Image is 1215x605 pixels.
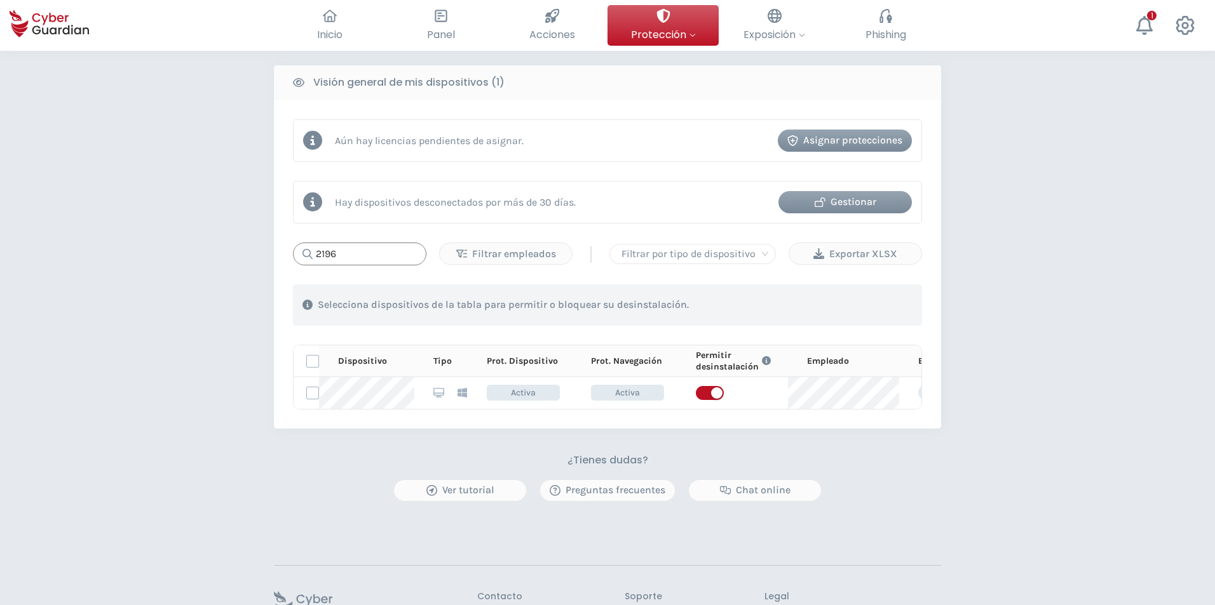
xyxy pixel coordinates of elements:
[449,246,562,262] div: Filtrar empleados
[338,356,387,367] p: Dispositivo
[293,243,426,265] input: Buscar...
[830,5,941,46] button: Phishing
[865,27,906,43] span: Phishing
[313,75,505,90] b: Visión general de mis dispositivos (1)
[625,591,662,602] h3: Soporte
[1147,11,1157,20] div: 1
[918,356,960,367] p: Etiquetas
[550,482,665,498] div: Preguntas frecuentes
[764,591,941,602] h3: Legal
[487,356,558,367] p: Prot. Dispositivo
[799,246,912,262] div: Exportar XLSX
[487,385,560,401] span: Activa
[439,243,573,265] button: Filtrar empleados
[318,298,689,311] p: Selecciona dispositivos de la tabla para permitir o bloquear su desinstalación.
[591,385,664,401] span: Activa
[335,135,524,147] p: Aún hay licencias pendientes de asignar.
[789,243,922,265] button: Exportar XLSX
[787,133,902,148] div: Asignar protecciones
[719,5,830,46] button: Exposición
[404,482,517,498] div: Ver tutorial
[385,5,496,46] button: Panel
[540,479,675,502] button: Preguntas frecuentes
[807,356,849,367] p: Empleado
[274,5,385,46] button: Inicio
[427,27,455,43] span: Panel
[607,5,719,46] button: Protección
[696,350,759,372] p: Permitir desinstalación
[317,27,343,43] span: Inicio
[759,350,774,372] button: Link to FAQ information
[778,191,912,213] button: Gestionar
[393,479,527,502] button: Ver tutorial
[567,454,648,467] h3: ¿Tienes dudas?
[778,130,912,152] button: Asignar protecciones
[477,591,522,602] h3: Contacto
[631,27,696,43] span: Protección
[688,479,822,502] button: Chat online
[588,244,594,263] span: |
[788,194,902,209] div: Gestionar
[433,356,452,367] p: Tipo
[335,196,576,208] p: Hay dispositivos desconectados por más de 30 días.
[529,27,575,43] span: Acciones
[591,356,662,367] p: Prot. Navegación
[496,5,607,46] button: Acciones
[698,482,811,498] div: Chat online
[743,27,805,43] span: Exposición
